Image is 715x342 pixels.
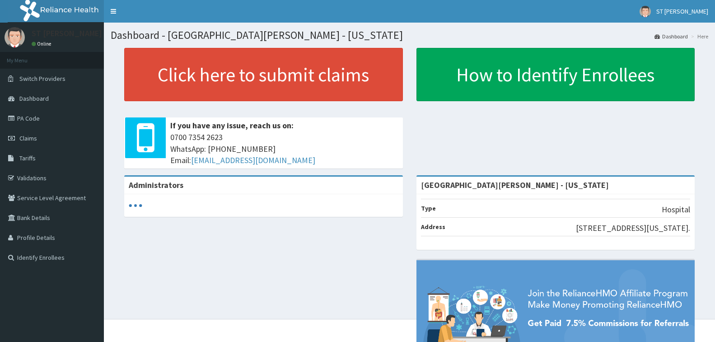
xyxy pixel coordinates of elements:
[111,29,708,41] h1: Dashboard - [GEOGRAPHIC_DATA][PERSON_NAME] - [US_STATE]
[662,204,690,216] p: Hospital
[32,29,102,37] p: ST [PERSON_NAME]
[170,131,398,166] span: 0700 7354 2623 WhatsApp: [PHONE_NUMBER] Email:
[19,154,36,162] span: Tariffs
[19,94,49,103] span: Dashboard
[124,48,403,101] a: Click here to submit claims
[689,33,708,40] li: Here
[654,33,688,40] a: Dashboard
[421,180,609,190] strong: [GEOGRAPHIC_DATA][PERSON_NAME] - [US_STATE]
[421,204,436,212] b: Type
[191,155,315,165] a: [EMAIL_ADDRESS][DOMAIN_NAME]
[5,27,25,47] img: User Image
[416,48,695,101] a: How to Identify Enrollees
[640,6,651,17] img: User Image
[421,223,445,231] b: Address
[19,134,37,142] span: Claims
[170,120,294,131] b: If you have any issue, reach us on:
[19,75,65,83] span: Switch Providers
[576,222,690,234] p: [STREET_ADDRESS][US_STATE].
[656,7,708,15] span: ST [PERSON_NAME]
[129,180,183,190] b: Administrators
[32,41,53,47] a: Online
[129,199,142,212] svg: audio-loading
